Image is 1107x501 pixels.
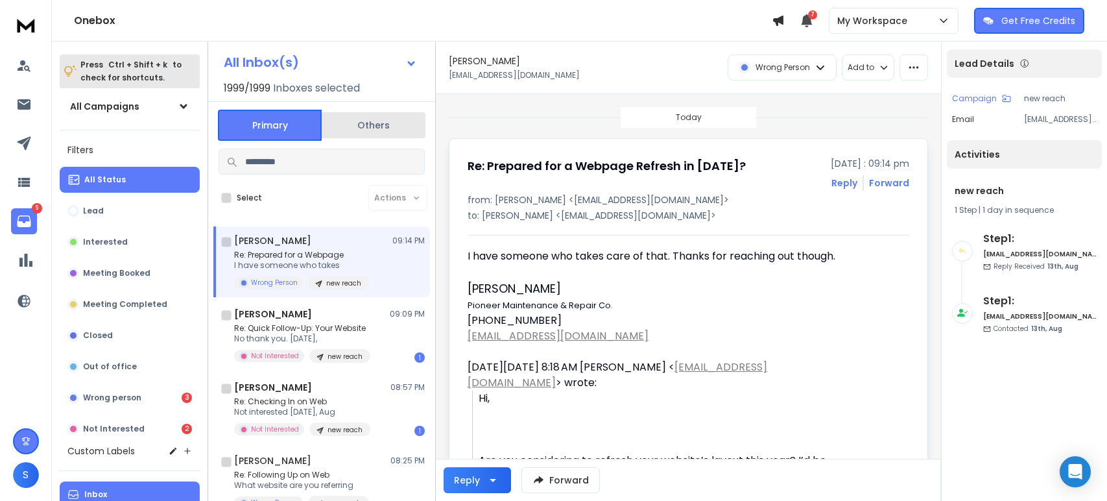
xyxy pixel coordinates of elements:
h6: [EMAIL_ADDRESS][DOMAIN_NAME] [983,312,1097,321]
button: Meeting Completed [60,291,200,317]
p: Meeting Booked [83,268,150,278]
p: I have someone who takes [234,260,369,271]
button: S [13,462,39,488]
p: [DATE] : 09:14 pm [831,157,909,170]
button: Closed [60,323,200,348]
h6: Step 1 : [983,293,1097,309]
p: new reach [1024,93,1097,104]
h3: Custom Labels [67,445,135,458]
div: [DATE][DATE] 8:18 AM [PERSON_NAME] < > wrote: [468,360,846,391]
h1: All Campaigns [70,100,139,113]
span: 1999 / 1999 [224,80,270,96]
h6: [EMAIL_ADDRESS][DOMAIN_NAME] [983,249,1097,259]
button: Campaign [952,93,1011,104]
span: 1 day in sequence [982,204,1054,215]
p: Get Free Credits [1001,14,1075,27]
div: 3 [182,393,192,403]
h1: [PERSON_NAME] [449,55,520,67]
button: All Status [60,167,200,193]
p: 09:14 PM [392,236,425,246]
button: Others [322,111,425,140]
a: [EMAIL_ADDRESS][DOMAIN_NAME] [468,360,767,390]
button: Forward [521,467,600,493]
p: Re: Prepared for a Webpage [234,250,369,260]
p: new reach [327,352,363,361]
button: Reply [831,177,857,189]
p: 08:25 PM [390,456,425,466]
p: Add to [848,62,874,73]
p: No thank you. [DATE], [234,334,370,344]
font: [PERSON_NAME] [468,280,561,297]
p: Wrong Person [756,62,810,73]
p: from: [PERSON_NAME] <[EMAIL_ADDRESS][DOMAIN_NAME]> [468,193,909,206]
button: All Campaigns [60,93,200,119]
p: Not Interested [251,424,299,434]
button: Out of office [60,354,200,380]
div: Open Intercom Messenger [1060,456,1091,487]
button: Get Free Credits [974,8,1084,34]
label: Select [237,193,262,203]
a: [EMAIL_ADDRESS][DOMAIN_NAME] [468,328,649,343]
p: Email [952,114,974,125]
span: 7 [808,10,817,19]
div: Forward [869,177,909,189]
div: 2 [182,424,192,434]
p: Contacted [994,324,1062,334]
p: Inbox [84,489,107,500]
div: [PHONE_NUMBER] [468,280,846,344]
h1: [PERSON_NAME] [234,454,311,467]
img: logo [13,13,39,37]
div: 1 [414,352,425,363]
div: 1 [414,426,425,436]
p: Out of office [83,361,137,372]
h1: [PERSON_NAME] [234,234,311,247]
h1: Onebox [74,13,772,29]
h3: Filters [60,141,200,159]
h1: [PERSON_NAME] [234,308,312,321]
span: 13th, Aug [1031,324,1062,334]
button: Meeting Booked [60,260,200,286]
a: 5 [11,208,37,234]
div: | [955,205,1094,215]
p: Not Interested [83,424,145,434]
p: Lead [83,206,104,216]
button: All Inbox(s) [213,49,427,75]
p: Not Interested [251,351,299,361]
p: Re: Checking In on Web [234,397,370,407]
p: [EMAIL_ADDRESS][DOMAIN_NAME] [449,70,580,80]
h3: Inboxes selected [273,80,360,96]
button: Lead [60,198,200,224]
div: Reply [454,474,480,487]
p: new reach [326,278,361,288]
p: Interested [83,237,128,247]
p: Press to check for shortcuts. [80,58,182,84]
button: Wrong person3 [60,385,200,411]
p: Closed [83,330,113,341]
p: Re: Quick Follow-Up: Your Website [234,323,370,334]
font: Pioneer Maintenance & Repair Co. [468,299,613,312]
p: Meeting Completed [83,299,167,310]
p: Wrong Person [251,278,298,287]
p: Today [676,112,702,123]
div: I have someone who takes care of that. Thanks for reaching out though. [468,249,846,264]
button: Primary [218,110,322,141]
p: All Status [84,175,126,185]
span: Ctrl + Shift + k [106,57,169,72]
h1: Re: Prepared for a Webpage Refresh in [DATE]? [468,157,746,175]
p: My Workspace [837,14,912,27]
button: Reply [444,467,511,493]
div: Activities [947,140,1102,169]
h1: [PERSON_NAME] [234,381,312,394]
p: Wrong person [83,393,141,403]
p: Re: Following Up on Web [234,470,369,480]
p: What website are you referring [234,480,369,491]
p: [EMAIL_ADDRESS][DOMAIN_NAME] [1024,114,1097,125]
h1: new reach [955,184,1094,197]
h1: All Inbox(s) [224,56,299,69]
p: Reply Received [994,262,1078,271]
span: 13th, Aug [1047,262,1078,271]
p: Campaign [952,93,997,104]
button: Interested [60,229,200,255]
